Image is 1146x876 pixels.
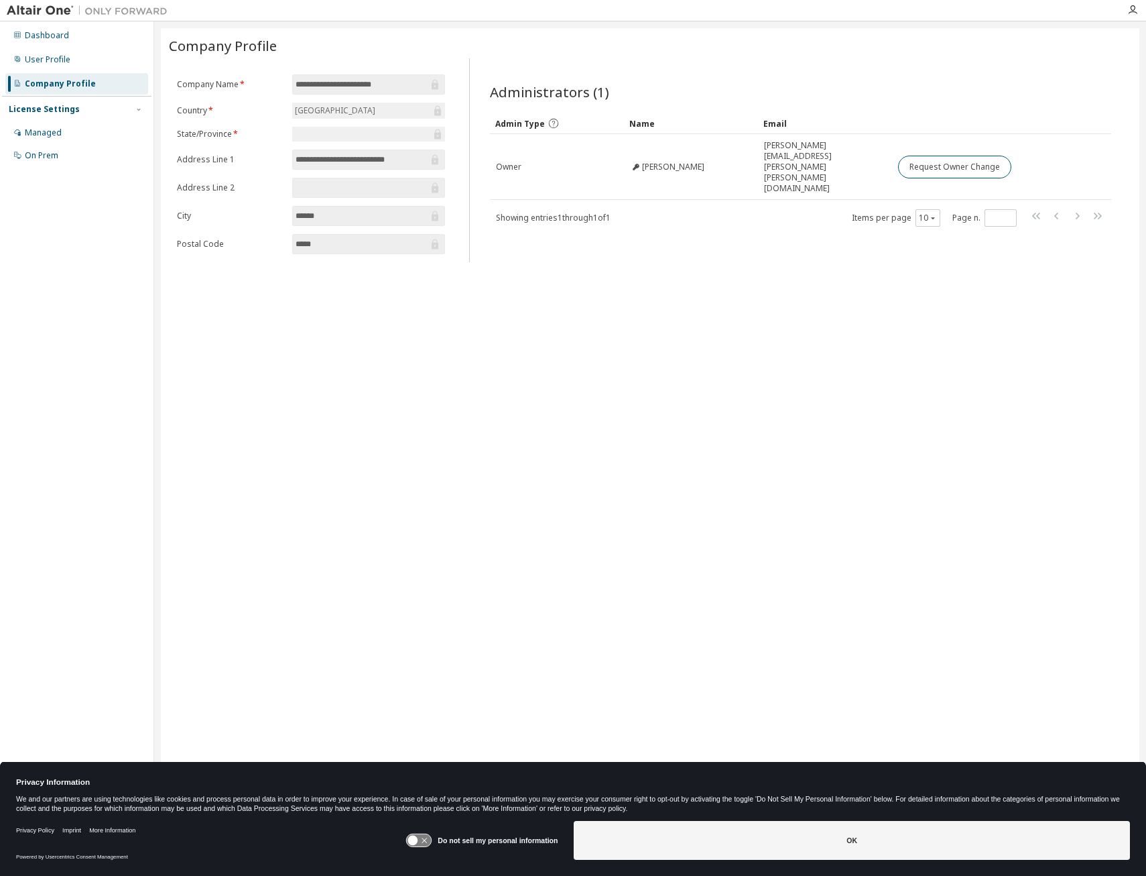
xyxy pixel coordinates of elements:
label: Address Line 2 [177,182,284,193]
span: Page n. [952,209,1017,227]
label: State/Province [177,129,284,140]
span: Company Profile [169,36,277,55]
div: [GEOGRAPHIC_DATA] [293,103,377,118]
div: Name [629,113,753,134]
div: Managed [25,127,62,138]
label: Postal Code [177,239,284,250]
label: Address Line 1 [177,154,284,165]
span: [PERSON_NAME] [642,162,704,172]
div: User Profile [25,54,70,65]
button: 10 [919,213,937,223]
span: [PERSON_NAME][EMAIL_ADDRESS][PERSON_NAME][PERSON_NAME][DOMAIN_NAME] [764,140,886,194]
img: Altair One [7,4,174,17]
span: Administrators (1) [490,83,609,101]
div: Company Profile [25,78,96,89]
div: License Settings [9,104,80,115]
span: Items per page [852,209,940,227]
span: Showing entries 1 through 1 of 1 [496,212,611,223]
div: Email [763,113,887,134]
span: Admin Type [495,118,545,129]
label: City [177,211,284,221]
label: Company Name [177,79,284,90]
label: Country [177,105,284,116]
div: On Prem [25,150,58,161]
div: [GEOGRAPHIC_DATA] [292,103,445,119]
span: Owner [496,162,521,172]
div: Dashboard [25,30,69,41]
button: Request Owner Change [898,156,1011,178]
